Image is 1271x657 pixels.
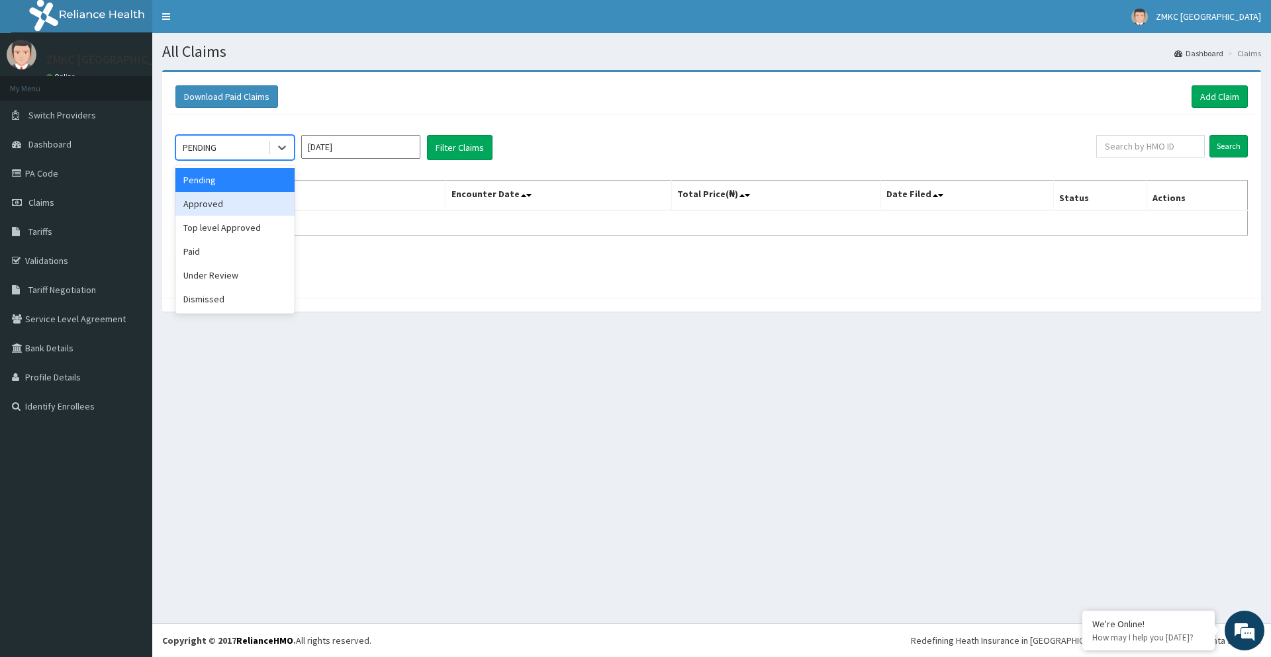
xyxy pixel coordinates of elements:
th: Actions [1147,181,1247,211]
th: Encounter Date [446,181,671,211]
p: ZMKC [GEOGRAPHIC_DATA] [46,54,186,66]
img: User Image [7,40,36,69]
span: ZMKC [GEOGRAPHIC_DATA] [1156,11,1261,22]
span: Tariff Negotiation [28,284,96,296]
div: Redefining Heath Insurance in [GEOGRAPHIC_DATA] using Telemedicine and Data Science! [911,634,1261,647]
footer: All rights reserved. [152,623,1271,657]
a: Add Claim [1192,85,1248,108]
div: Under Review [175,263,295,287]
th: Total Price(₦) [671,181,880,211]
div: We're Online! [1092,618,1205,630]
div: Paid [175,240,295,263]
button: Download Paid Claims [175,85,278,108]
th: Status [1053,181,1147,211]
input: Search by HMO ID [1096,135,1205,157]
img: User Image [1131,9,1148,25]
button: Filter Claims [427,135,493,160]
li: Claims [1225,48,1261,59]
div: PENDING [183,141,216,154]
p: How may I help you today? [1092,632,1205,643]
input: Select Month and Year [301,135,420,159]
th: Date Filed [880,181,1053,211]
span: Tariffs [28,226,52,238]
span: Claims [28,197,54,208]
strong: Copyright © 2017 . [162,635,296,646]
a: RelianceHMO [236,635,293,646]
div: Dismissed [175,287,295,311]
span: Switch Providers [28,109,96,121]
a: Dashboard [1174,48,1223,59]
input: Search [1209,135,1248,157]
div: Approved [175,192,295,216]
div: Top level Approved [175,216,295,240]
div: Pending [175,168,295,192]
span: Dashboard [28,138,71,150]
th: Name [176,181,446,211]
h1: All Claims [162,43,1261,60]
a: Online [46,72,78,81]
